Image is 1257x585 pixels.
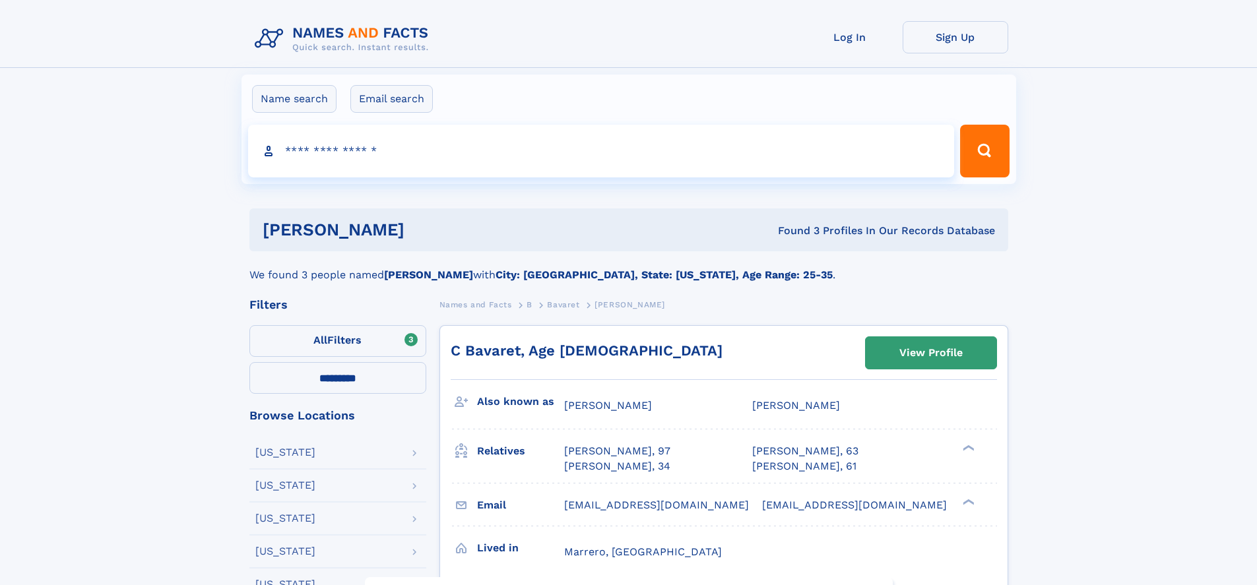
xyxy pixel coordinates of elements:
[752,459,856,474] a: [PERSON_NAME], 61
[384,268,473,281] b: [PERSON_NAME]
[960,125,1009,177] button: Search Button
[899,338,963,368] div: View Profile
[564,444,670,458] a: [PERSON_NAME], 97
[527,296,532,313] a: B
[249,410,426,421] div: Browse Locations
[451,342,723,359] a: C Bavaret, Age [DEMOGRAPHIC_DATA]
[752,444,858,458] a: [PERSON_NAME], 63
[255,513,315,524] div: [US_STATE]
[350,85,433,113] label: Email search
[595,300,665,309] span: [PERSON_NAME]
[564,545,722,558] span: Marrero, [GEOGRAPHIC_DATA]
[564,459,670,474] a: [PERSON_NAME], 34
[263,222,591,238] h1: [PERSON_NAME]
[439,296,512,313] a: Names and Facts
[959,444,975,452] div: ❯
[249,251,1008,283] div: We found 3 people named with .
[477,440,564,462] h3: Relatives
[255,546,315,557] div: [US_STATE]
[752,399,840,412] span: [PERSON_NAME]
[313,334,327,346] span: All
[959,497,975,506] div: ❯
[547,300,579,309] span: Bavaret
[255,480,315,491] div: [US_STATE]
[477,494,564,516] h3: Email
[248,125,955,177] input: search input
[547,296,579,313] a: Bavaret
[249,299,426,311] div: Filters
[255,447,315,458] div: [US_STATE]
[496,268,833,281] b: City: [GEOGRAPHIC_DATA], State: [US_STATE], Age Range: 25-35
[797,21,903,53] a: Log In
[252,85,337,113] label: Name search
[866,337,996,369] a: View Profile
[591,224,995,238] div: Found 3 Profiles In Our Records Database
[527,300,532,309] span: B
[564,399,652,412] span: [PERSON_NAME]
[249,21,439,57] img: Logo Names and Facts
[477,537,564,559] h3: Lived in
[249,325,426,357] label: Filters
[477,390,564,413] h3: Also known as
[903,21,1008,53] a: Sign Up
[762,499,947,511] span: [EMAIL_ADDRESS][DOMAIN_NAME]
[564,499,749,511] span: [EMAIL_ADDRESS][DOMAIN_NAME]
